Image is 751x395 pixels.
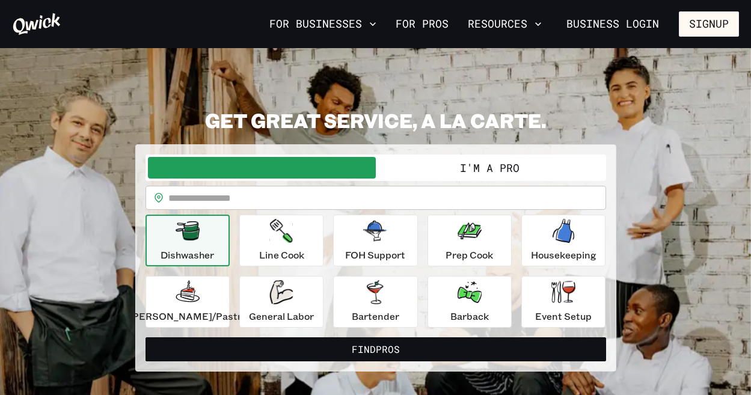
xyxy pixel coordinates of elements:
a: Business Login [556,11,669,37]
button: Barback [428,276,512,328]
p: FOH Support [345,248,405,262]
button: Resources [463,14,547,34]
button: General Labor [239,276,323,328]
button: Signup [679,11,739,37]
p: Housekeeping [531,248,596,262]
button: Bartender [333,276,417,328]
button: FindPros [146,337,606,361]
p: General Labor [249,309,314,323]
p: Line Cook [259,248,304,262]
p: Dishwasher [161,248,214,262]
button: For Businesses [265,14,381,34]
p: [PERSON_NAME]/Pastry [129,309,247,323]
p: Barback [450,309,489,323]
p: Prep Cook [446,248,493,262]
h2: GET GREAT SERVICE, A LA CARTE. [135,108,616,132]
button: Prep Cook [428,215,512,266]
p: Event Setup [535,309,592,323]
button: Event Setup [521,276,605,328]
button: Dishwasher [146,215,230,266]
button: [PERSON_NAME]/Pastry [146,276,230,328]
a: For Pros [391,14,453,34]
button: FOH Support [333,215,417,266]
button: Housekeeping [521,215,605,266]
p: Bartender [352,309,399,323]
button: I'm a Pro [376,157,604,179]
button: Line Cook [239,215,323,266]
button: I'm a Business [148,157,376,179]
